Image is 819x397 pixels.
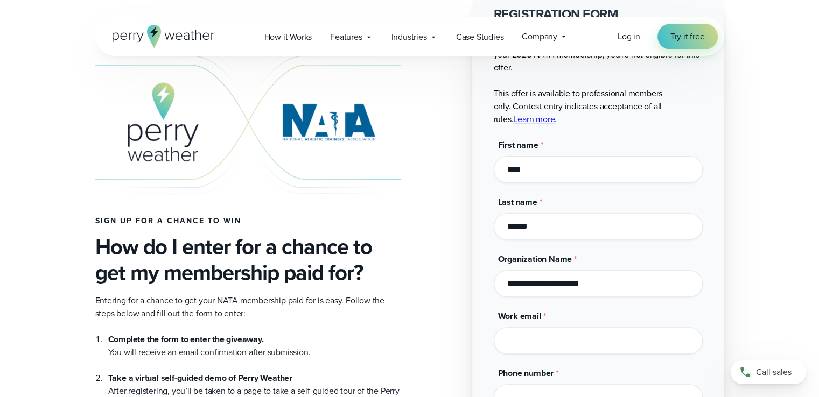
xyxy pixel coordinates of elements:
span: Company [522,30,557,43]
span: Industries [391,31,427,44]
strong: Complete the form to enter the giveaway. [108,333,264,345]
p: Entering for a chance to get your NATA membership paid for is easy. Follow the steps below and fi... [95,294,401,320]
span: Phone number [498,367,554,379]
li: You will receive an email confirmation after submission. [108,333,401,359]
span: First name [498,139,538,151]
span: Organization Name [498,253,572,265]
span: Case Studies [456,31,504,44]
a: Try it free [657,24,718,49]
a: Learn more [513,113,555,125]
h4: Sign up for a chance to win [95,217,401,225]
span: Features [330,31,362,44]
p: **IMPORTANT** If you've already registered and paid for your 2026 NATA membership, you're not eli... [494,36,703,126]
a: Log in [618,30,640,43]
span: How it Works [264,31,312,44]
span: Work email [498,310,541,322]
strong: Take a virtual self-guided demo of Perry Weather [108,372,292,384]
span: Call sales [756,366,792,379]
a: Call sales [731,360,806,384]
span: Last name [498,196,537,208]
strong: REGISTRATION FORM [494,4,619,24]
span: Try it free [670,30,705,43]
h3: How do I enter for a chance to get my membership paid for? [95,234,401,286]
a: How it Works [255,26,321,48]
a: Case Studies [447,26,513,48]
